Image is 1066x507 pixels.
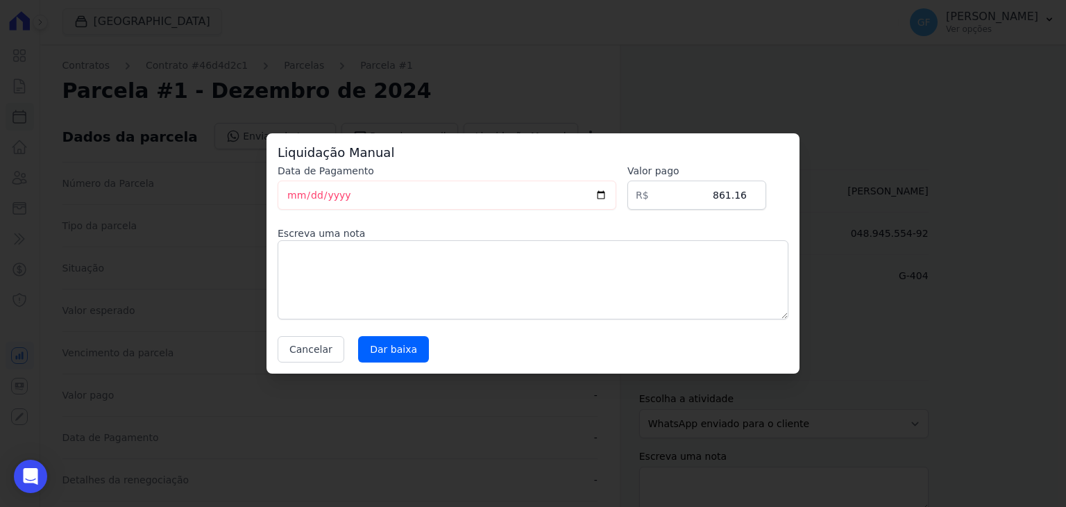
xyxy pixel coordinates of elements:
[14,460,47,493] div: Open Intercom Messenger
[358,336,429,363] input: Dar baixa
[627,164,766,178] label: Valor pago
[278,144,788,161] h3: Liquidação Manual
[278,336,344,363] button: Cancelar
[278,226,788,240] label: Escreva uma nota
[278,164,616,178] label: Data de Pagamento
